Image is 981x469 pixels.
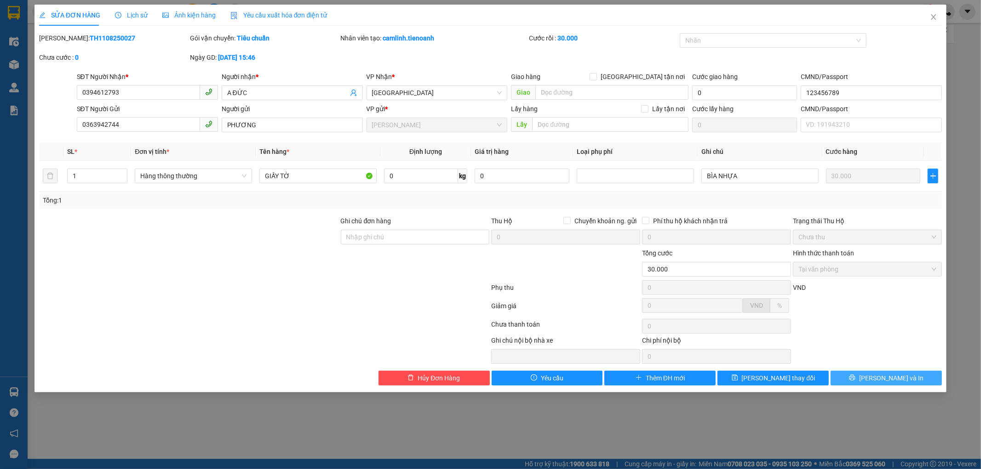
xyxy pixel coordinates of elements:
span: Lấy [511,117,532,132]
span: edit [39,12,46,18]
span: % [777,302,782,309]
div: Người nhận [222,72,363,82]
span: phone [205,88,212,96]
span: plus [928,172,938,180]
input: Ghi Chú [701,169,819,183]
div: SĐT Người Nhận [77,72,218,82]
b: [DATE] 15:46 [218,54,255,61]
span: Giao hàng [511,73,540,80]
label: Ghi chú đơn hàng [341,217,391,225]
span: VND [750,302,763,309]
button: delete [43,169,57,183]
span: phone [205,120,212,128]
span: Decrease Value [117,176,127,183]
input: 0 [826,169,921,183]
span: Ảnh kiện hàng [162,11,216,19]
div: Người gửi [222,104,363,114]
input: Dọc đường [532,117,688,132]
div: VP gửi [367,104,508,114]
th: Loại phụ phí [573,143,698,161]
input: Cước lấy hàng [692,118,797,132]
span: picture [162,12,169,18]
button: plusThêm ĐH mới [604,371,716,385]
div: [PERSON_NAME]: [39,33,188,43]
span: [PERSON_NAME] và In [859,373,924,383]
span: save [732,374,738,382]
input: Ghi chú đơn hàng [341,230,490,244]
b: TH1108250027 [90,34,135,42]
div: Cước rồi : [529,33,678,43]
span: Tên hàng [259,148,289,155]
label: Cước giao hàng [692,73,738,80]
span: Tại văn phòng [798,262,936,276]
span: Lấy hàng [511,105,538,113]
button: save[PERSON_NAME] thay đổi [717,371,829,385]
span: Thêm ĐH mới [646,373,685,383]
div: Giảm giá [491,301,642,317]
span: Cư Kuin [372,118,502,132]
label: Hình thức thanh toán [793,249,854,257]
span: Tổng cước [642,249,672,257]
span: VND [793,284,806,291]
div: CMND/Passport [801,72,942,82]
span: VP Nhận [367,73,392,80]
span: Giao [511,85,535,100]
b: 30.000 [557,34,578,42]
b: 0 [75,54,79,61]
span: [GEOGRAPHIC_DATA] tận nơi [597,72,688,82]
span: clock-circle [115,12,121,18]
th: Ghi chú [698,143,822,161]
div: Chưa thanh toán [491,319,642,335]
div: Phụ thu [491,283,642,299]
span: Hủy Đơn Hàng [418,373,460,383]
div: Chưa cước : [39,52,188,62]
img: icon [230,12,238,19]
button: exclamation-circleYêu cầu [492,371,603,385]
span: user-add [350,89,357,96]
span: down [120,177,125,182]
b: Tiêu chuẩn [237,34,270,42]
div: Trạng thái Thu Hộ [793,216,942,226]
div: Tổng: 1 [43,195,379,205]
span: Thủ Đức [372,86,502,100]
span: Lấy tận nơi [648,104,688,114]
span: Định lượng [409,148,442,155]
input: Dọc đường [535,85,688,100]
span: printer [849,374,855,382]
span: Cước hàng [826,148,858,155]
span: up [120,170,125,176]
span: close [930,13,937,21]
button: Close [921,5,947,30]
button: plus [928,169,938,183]
span: Chuyển khoản ng. gửi [571,216,640,226]
span: Đơn vị tính [135,148,169,155]
span: Hàng thông thường [140,169,247,183]
input: VD: Bàn, Ghế [259,169,377,183]
span: SỬA ĐƠN HÀNG [39,11,100,19]
span: delete [407,374,414,382]
button: printer[PERSON_NAME] và In [831,371,942,385]
div: Ghi chú nội bộ nhà xe [491,335,640,349]
span: plus [636,374,642,382]
span: kg [458,169,467,183]
span: Giá trị hàng [475,148,509,155]
div: Gói vận chuyển: [190,33,339,43]
div: Nhân viên tạo: [341,33,528,43]
span: SL [67,148,75,155]
span: Phí thu hộ khách nhận trả [649,216,731,226]
span: Yêu cầu [541,373,563,383]
div: CMND/Passport [801,104,942,114]
span: Lịch sử [115,11,148,19]
span: Chưa thu [798,230,936,244]
b: camlinh.tienoanh [383,34,435,42]
span: Thu Hộ [491,217,512,225]
span: exclamation-circle [531,374,537,382]
div: Chi phí nội bộ [642,335,791,349]
div: SĐT Người Gửi [77,104,218,114]
span: [PERSON_NAME] thay đổi [742,373,815,383]
input: Cước giao hàng [692,85,797,100]
label: Cước lấy hàng [692,105,734,113]
span: Increase Value [117,169,127,176]
button: deleteHủy Đơn Hàng [379,371,490,385]
div: Ngày GD: [190,52,339,62]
